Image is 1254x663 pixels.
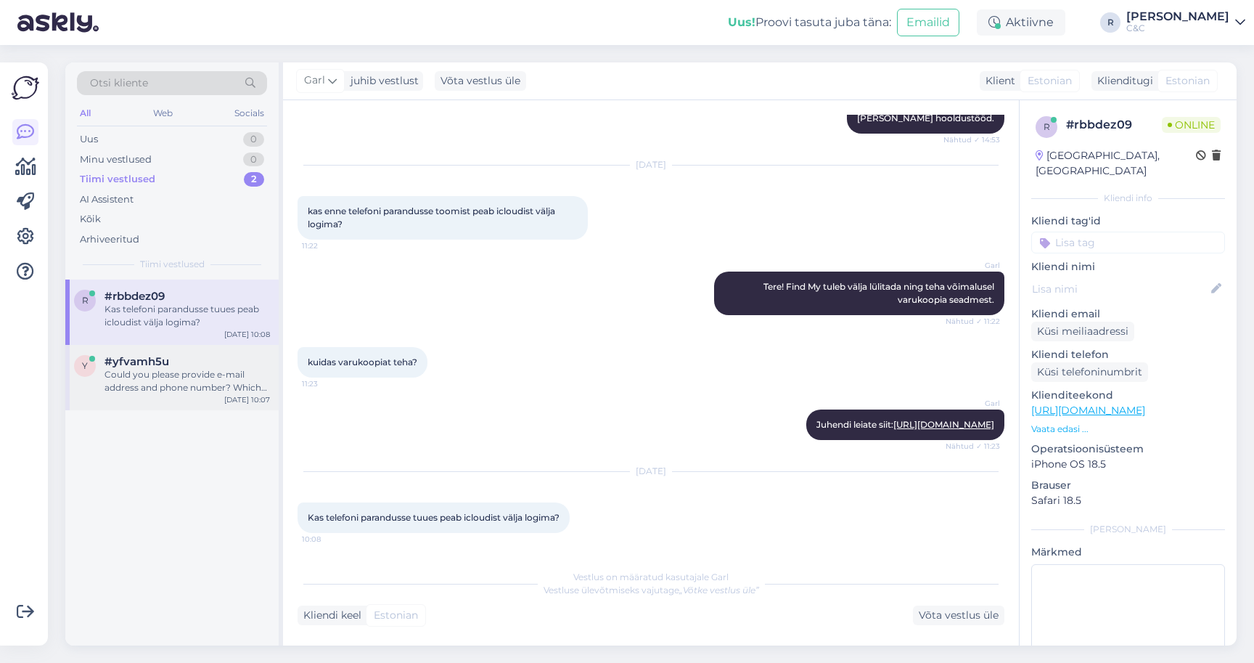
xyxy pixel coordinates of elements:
div: [PERSON_NAME] [1031,523,1225,536]
span: 11:23 [302,378,356,389]
a: [PERSON_NAME]C&C [1126,11,1245,34]
div: Web [150,104,176,123]
span: r [1044,121,1050,132]
span: 10:08 [302,534,356,545]
span: #yfvamh5u [104,355,169,368]
span: kas enne telefoni parandusse toomist peab icloudist välja logima? [308,206,557,229]
span: Online [1162,117,1221,133]
p: Kliendi tag'id [1031,213,1225,229]
p: Kliendi email [1031,306,1225,322]
div: Klienditugi [1091,73,1153,89]
div: Could you please provide e-mail address and phone number? Which store would you like to pick up t... [104,368,270,394]
span: Juhendi leiate siit: [816,419,994,430]
span: Vestlus on määratud kasutajale Garl [573,572,729,582]
div: [PERSON_NAME] [1126,11,1229,23]
span: Garl [304,73,325,89]
p: Vaata edasi ... [1031,423,1225,436]
div: AI Assistent [80,192,134,207]
div: R [1100,12,1120,33]
div: Kas telefoni parandusse tuues peab icloudist välja logima? [104,303,270,329]
div: Arhiveeritud [80,232,139,247]
div: C&C [1126,23,1229,34]
span: Tiimi vestlused [140,258,205,271]
div: juhib vestlust [345,73,419,89]
a: [URL][DOMAIN_NAME] [1031,404,1145,417]
div: Kõik [80,212,101,227]
span: Estonian [374,608,418,623]
span: Nähtud ✓ 14:53 [943,134,1000,145]
span: kuidas varukoopiat teha? [308,357,417,367]
span: Kas telefoni parandusse tuues peab icloudist välja logima? [308,512,560,523]
span: Estonian [1028,73,1072,89]
span: r [82,295,89,306]
p: Märkmed [1031,545,1225,560]
span: Tere! Find My tuleb välja lülitada ning teha võimalusel varukoopia seadmest. [763,281,996,305]
div: Küsi telefoninumbrit [1031,362,1148,382]
p: Brauser [1031,478,1225,493]
img: Askly Logo [12,74,39,102]
span: Nähtud ✓ 11:22 [946,316,1000,327]
div: Socials [231,104,267,123]
div: 0 [243,152,264,167]
span: Vestluse ülevõtmiseks vajutage [544,585,759,595]
p: Operatsioonisüsteem [1031,442,1225,457]
div: [GEOGRAPHIC_DATA], [GEOGRAPHIC_DATA] [1036,148,1196,179]
span: Estonian [1165,73,1210,89]
p: Safari 18.5 [1031,493,1225,508]
div: 0 [243,132,264,147]
span: Otsi kliente [90,76,148,91]
button: Emailid [897,9,959,36]
a: [URL][DOMAIN_NAME] [893,419,994,430]
span: Garl [946,398,1000,409]
span: #rbbdez09 [104,290,165,303]
div: [DATE] [298,465,1004,478]
div: Proovi tasuta juba täna: [728,14,891,31]
span: Nähtud ✓ 11:23 [946,441,1000,452]
div: Kliendi keel [298,608,361,623]
div: Kliendi info [1031,192,1225,205]
div: [DATE] [298,158,1004,171]
div: All [77,104,94,123]
span: Garl [946,260,1000,271]
div: [DATE] 10:07 [224,394,270,405]
input: Lisa nimi [1032,281,1208,297]
input: Lisa tag [1031,232,1225,253]
p: iPhone OS 18.5 [1031,457,1225,472]
span: 11:22 [302,240,356,251]
div: Tiimi vestlused [80,172,155,187]
p: Kliendi nimi [1031,259,1225,274]
div: Küsi meiliaadressi [1031,322,1134,341]
b: Uus! [728,15,755,29]
div: Võta vestlus üle [913,606,1004,625]
div: Võta vestlus üle [435,71,526,91]
div: Klient [980,73,1015,89]
div: Aktiivne [977,9,1065,36]
i: „Võtke vestlus üle” [679,585,759,595]
span: y [82,360,88,371]
div: Minu vestlused [80,152,152,167]
div: Uus [80,132,98,147]
div: [DATE] 10:08 [224,329,270,340]
div: 2 [244,172,264,187]
p: Kliendi telefon [1031,347,1225,362]
div: # rbbdez09 [1066,116,1162,134]
p: Klienditeekond [1031,388,1225,403]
